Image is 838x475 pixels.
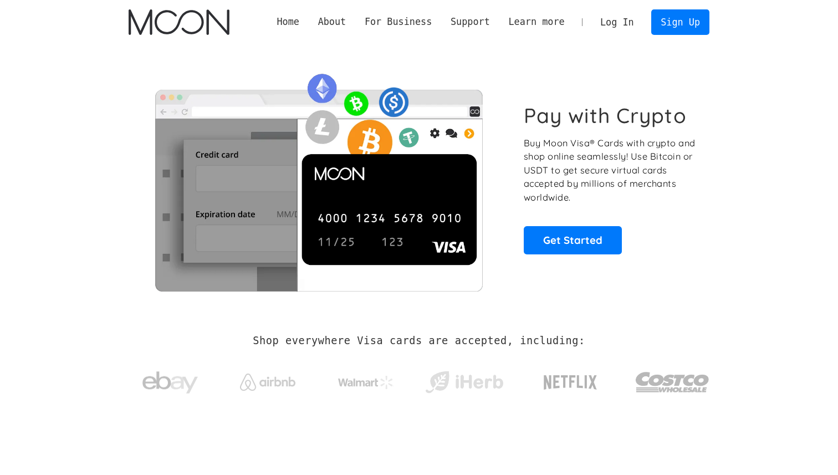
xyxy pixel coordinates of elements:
[591,10,643,34] a: Log In
[441,15,499,29] div: Support
[543,369,598,396] img: Netflix
[521,357,620,402] a: Netflix
[129,9,229,35] a: home
[423,368,505,397] img: iHerb
[129,354,211,406] a: ebay
[318,15,346,29] div: About
[355,15,441,29] div: For Business
[309,15,355,29] div: About
[635,361,709,403] img: Costco
[240,374,295,391] img: Airbnb
[129,9,229,35] img: Moon Logo
[651,9,709,34] a: Sign Up
[524,103,687,128] h1: Pay with Crypto
[635,350,709,408] a: Costco
[524,226,622,254] a: Get Started
[253,335,585,347] h2: Shop everywhere Visa cards are accepted, including:
[227,362,309,396] a: Airbnb
[325,365,407,395] a: Walmart
[268,15,309,29] a: Home
[338,376,394,389] img: Walmart
[365,15,432,29] div: For Business
[129,66,508,291] img: Moon Cards let you spend your crypto anywhere Visa is accepted.
[451,15,490,29] div: Support
[508,15,564,29] div: Learn more
[142,365,198,400] img: ebay
[524,136,697,205] p: Buy Moon Visa® Cards with crypto and shop online seamlessly! Use Bitcoin or USDT to get secure vi...
[423,357,505,402] a: iHerb
[499,15,574,29] div: Learn more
